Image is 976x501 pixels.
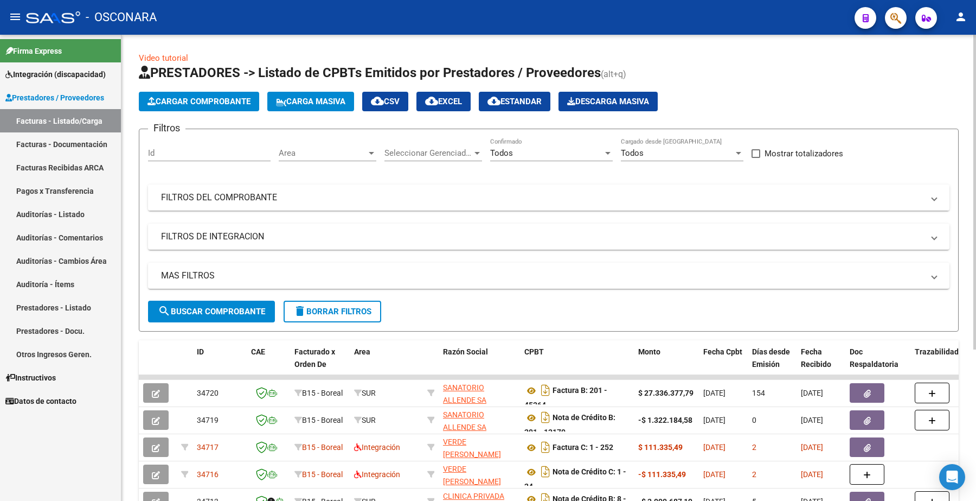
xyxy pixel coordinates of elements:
[801,389,823,397] span: [DATE]
[371,94,384,107] mat-icon: cloud_download
[416,92,471,111] button: EXCEL
[147,97,251,106] span: Cargar Comprobante
[443,436,516,459] div: 27394983476
[752,347,790,369] span: Días desde Emisión
[443,409,516,432] div: 30545871420
[384,148,472,158] span: Seleccionar Gerenciador
[425,97,462,106] span: EXCEL
[638,389,694,397] strong: $ 27.336.377,79
[801,443,823,452] span: [DATE]
[197,470,219,479] span: 34716
[139,92,259,111] button: Cargar Comprobante
[520,340,634,388] datatable-header-cell: CPBT
[703,443,725,452] span: [DATE]
[148,121,185,136] h3: Filtros
[915,347,959,356] span: Trazabilidad
[371,97,400,106] span: CSV
[284,301,381,322] button: Borrar Filtros
[845,340,910,388] datatable-header-cell: Doc Respaldatoria
[251,347,265,356] span: CAE
[443,410,486,432] span: SANATORIO ALLENDE SA
[801,347,831,369] span: Fecha Recibido
[302,416,343,424] span: B15 - Boreal
[148,185,949,211] mat-expansion-panel-header: FILTROS DEL COMPROBANTE
[267,92,354,111] button: Carga Masiva
[487,97,542,106] span: Estandar
[558,92,658,111] app-download-masive: Descarga masiva de comprobantes (adjuntos)
[524,468,626,491] strong: Nota de Crédito C: 1 - 24
[479,92,550,111] button: Estandar
[748,340,797,388] datatable-header-cell: Días desde Emisión
[354,416,376,424] span: SUR
[910,340,975,388] datatable-header-cell: Trazabilidad
[752,470,756,479] span: 2
[293,307,371,316] span: Borrar Filtros
[5,372,56,384] span: Instructivos
[443,465,501,486] span: VERDE [PERSON_NAME]
[86,5,157,29] span: - OSCONARA
[5,395,76,407] span: Datos de contacto
[302,470,343,479] span: B15 - Boreal
[699,340,748,388] datatable-header-cell: Fecha Cpbt
[752,416,756,424] span: 0
[290,340,350,388] datatable-header-cell: Facturado x Orden De
[553,443,613,452] strong: Factura C: 1 - 252
[158,305,171,318] mat-icon: search
[524,386,607,410] strong: Factura B: 201 - 45364
[5,92,104,104] span: Prestadores / Proveedores
[354,443,400,452] span: Integración
[801,416,823,424] span: [DATE]
[148,263,949,289] mat-expansion-panel-header: MAS FILTROS
[158,307,265,316] span: Buscar Comprobante
[703,347,742,356] span: Fecha Cpbt
[197,416,219,424] span: 34719
[538,439,553,456] i: Descargar documento
[703,470,725,479] span: [DATE]
[279,148,367,158] span: Area
[354,347,370,356] span: Area
[634,340,699,388] datatable-header-cell: Monto
[752,443,756,452] span: 2
[524,347,544,356] span: CPBT
[9,10,22,23] mat-icon: menu
[443,382,516,404] div: 30545871420
[765,147,843,160] span: Mostrar totalizadores
[443,347,488,356] span: Razón Social
[621,148,644,158] span: Todos
[638,470,686,479] strong: -$ 111.335,49
[276,97,345,106] span: Carga Masiva
[703,389,725,397] span: [DATE]
[490,148,513,158] span: Todos
[197,443,219,452] span: 34717
[148,301,275,322] button: Buscar Comprobante
[801,470,823,479] span: [DATE]
[425,94,438,107] mat-icon: cloud_download
[638,347,660,356] span: Monto
[797,340,845,388] datatable-header-cell: Fecha Recibido
[443,463,516,486] div: 27394983476
[524,414,615,437] strong: Nota de Crédito B: 201 - 13170
[443,383,486,404] span: SANATORIO ALLENDE SA
[638,443,683,452] strong: $ 111.335,49
[354,470,400,479] span: Integración
[567,97,649,106] span: Descarga Masiva
[5,68,106,80] span: Integración (discapacidad)
[538,382,553,399] i: Descargar documento
[354,389,376,397] span: SUR
[538,409,553,426] i: Descargar documento
[139,53,188,63] a: Video tutorial
[487,94,500,107] mat-icon: cloud_download
[294,347,335,369] span: Facturado x Orden De
[752,389,765,397] span: 154
[302,389,343,397] span: B15 - Boreal
[5,45,62,57] span: Firma Express
[350,340,423,388] datatable-header-cell: Area
[538,463,553,480] i: Descargar documento
[161,231,923,243] mat-panel-title: FILTROS DE INTEGRACION
[293,305,306,318] mat-icon: delete
[161,270,923,282] mat-panel-title: MAS FILTROS
[601,69,626,79] span: (alt+q)
[443,437,501,459] span: VERDE [PERSON_NAME]
[939,464,965,490] div: Open Intercom Messenger
[247,340,290,388] datatable-header-cell: CAE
